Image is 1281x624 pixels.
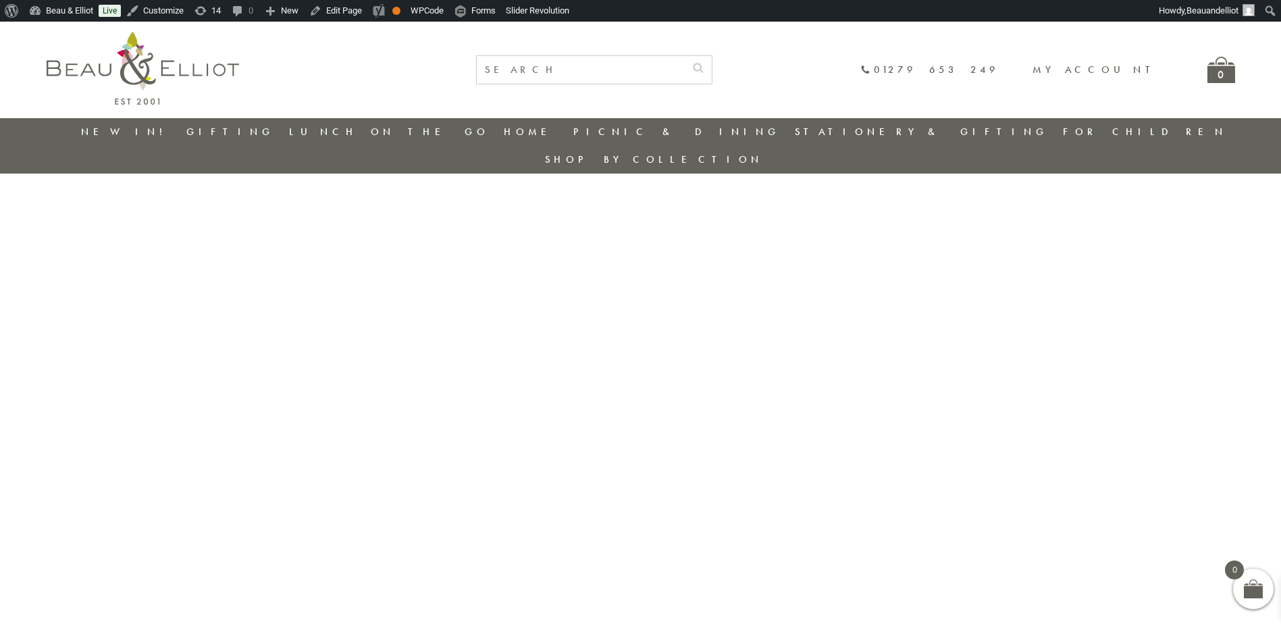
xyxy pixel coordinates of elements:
[1207,57,1235,83] a: 0
[47,32,239,105] img: logo
[289,125,489,138] a: Lunch On The Go
[1186,5,1238,16] span: Beauandelliot
[573,125,780,138] a: Picnic & Dining
[506,5,569,16] span: Slider Revolution
[477,56,685,84] input: SEARCH
[504,125,558,138] a: Home
[795,125,1048,138] a: Stationery & Gifting
[1032,63,1160,76] a: My account
[860,64,999,76] a: 01279 653 249
[392,7,400,15] div: OK
[545,153,763,166] a: Shop by collection
[81,125,172,138] a: New in!
[99,5,121,17] a: Live
[1225,561,1244,579] span: 0
[1063,125,1227,138] a: For Children
[186,125,274,138] a: Gifting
